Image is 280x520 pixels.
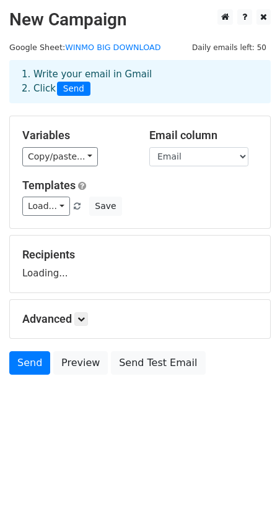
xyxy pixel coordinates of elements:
[22,147,98,166] a: Copy/paste...
[57,82,90,96] span: Send
[22,312,258,326] h5: Advanced
[53,351,108,375] a: Preview
[22,248,258,280] div: Loading...
[9,9,271,30] h2: New Campaign
[22,129,131,142] h5: Variables
[9,43,161,52] small: Google Sheet:
[149,129,258,142] h5: Email column
[65,43,160,52] a: WINMO BIG DOWNLOAD
[111,351,205,375] a: Send Test Email
[9,351,50,375] a: Send
[12,67,268,96] div: 1. Write your email in Gmail 2. Click
[188,43,271,52] a: Daily emails left: 50
[188,41,271,54] span: Daily emails left: 50
[22,179,76,192] a: Templates
[22,248,258,262] h5: Recipients
[89,197,121,216] button: Save
[22,197,70,216] a: Load...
